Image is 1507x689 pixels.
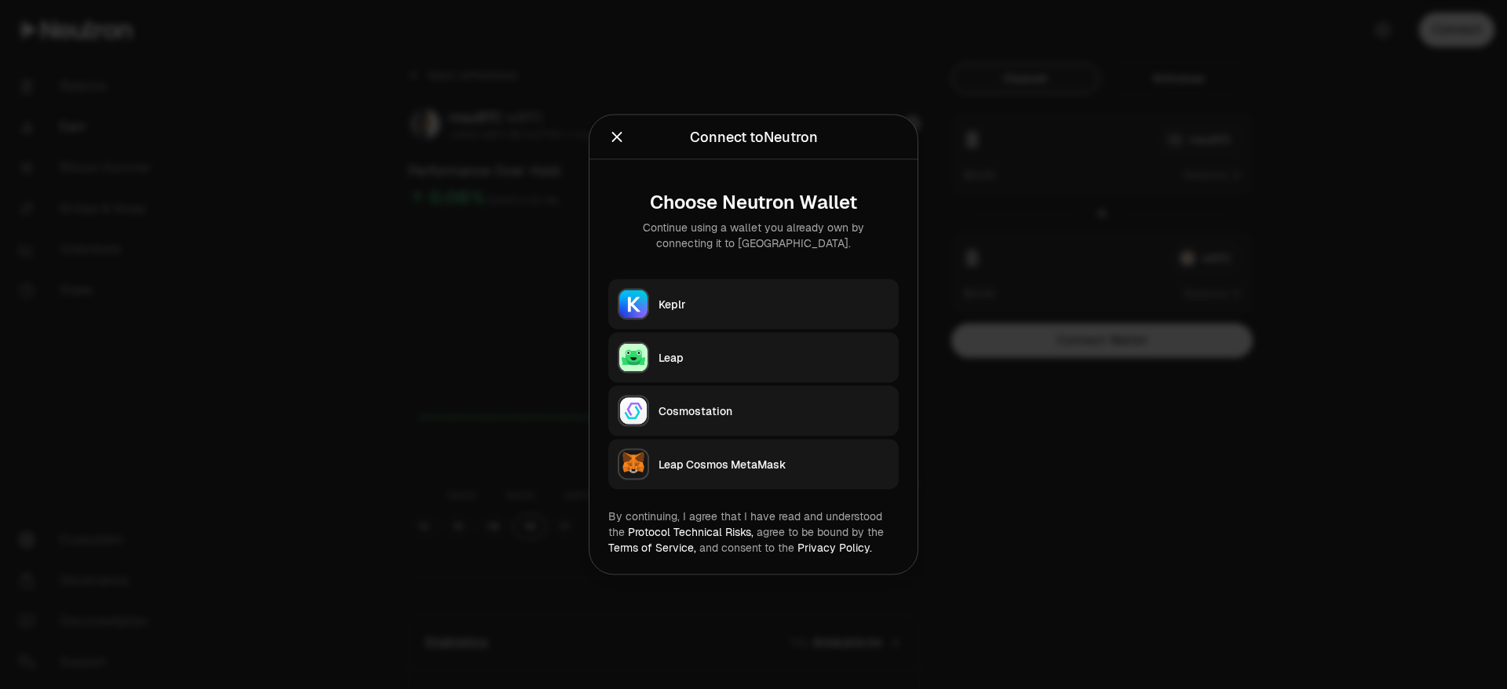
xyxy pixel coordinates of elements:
[608,279,899,330] button: KeplrKeplr
[621,220,886,251] div: Continue using a wallet you already own by connecting it to [GEOGRAPHIC_DATA].
[608,439,899,490] button: Leap Cosmos MetaMaskLeap Cosmos MetaMask
[619,450,648,479] img: Leap Cosmos MetaMask
[619,290,648,319] img: Keplr
[690,126,818,148] div: Connect to Neutron
[619,397,648,425] img: Cosmostation
[659,297,889,312] div: Keplr
[608,126,626,148] button: Close
[608,541,696,555] a: Terms of Service,
[659,457,889,472] div: Leap Cosmos MetaMask
[621,191,886,213] div: Choose Neutron Wallet
[659,403,889,419] div: Cosmostation
[608,509,899,556] div: By continuing, I agree that I have read and understood the agree to be bound by the and consent t...
[628,525,753,539] a: Protocol Technical Risks,
[659,350,889,366] div: Leap
[608,333,899,383] button: LeapLeap
[619,344,648,372] img: Leap
[608,386,899,436] button: CosmostationCosmostation
[797,541,872,555] a: Privacy Policy.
